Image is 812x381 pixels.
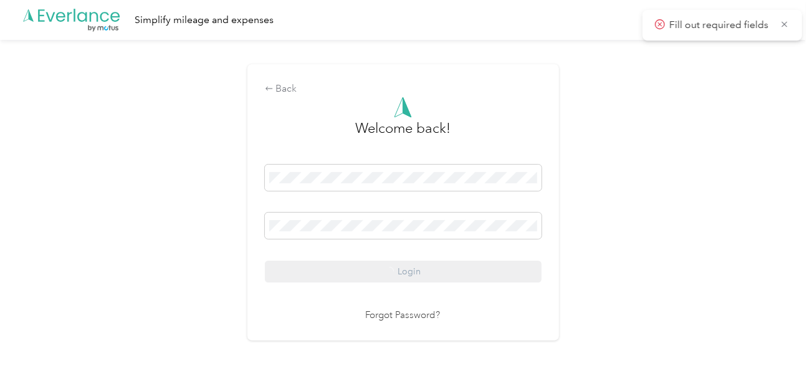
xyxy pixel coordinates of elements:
div: Simplify mileage and expenses [135,12,274,28]
h3: greeting [355,118,451,152]
a: Forgot Password? [366,309,441,323]
iframe: Everlance-gr Chat Button Frame [742,311,812,381]
p: Fill out required fields [669,17,771,33]
div: Back [265,82,542,97]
